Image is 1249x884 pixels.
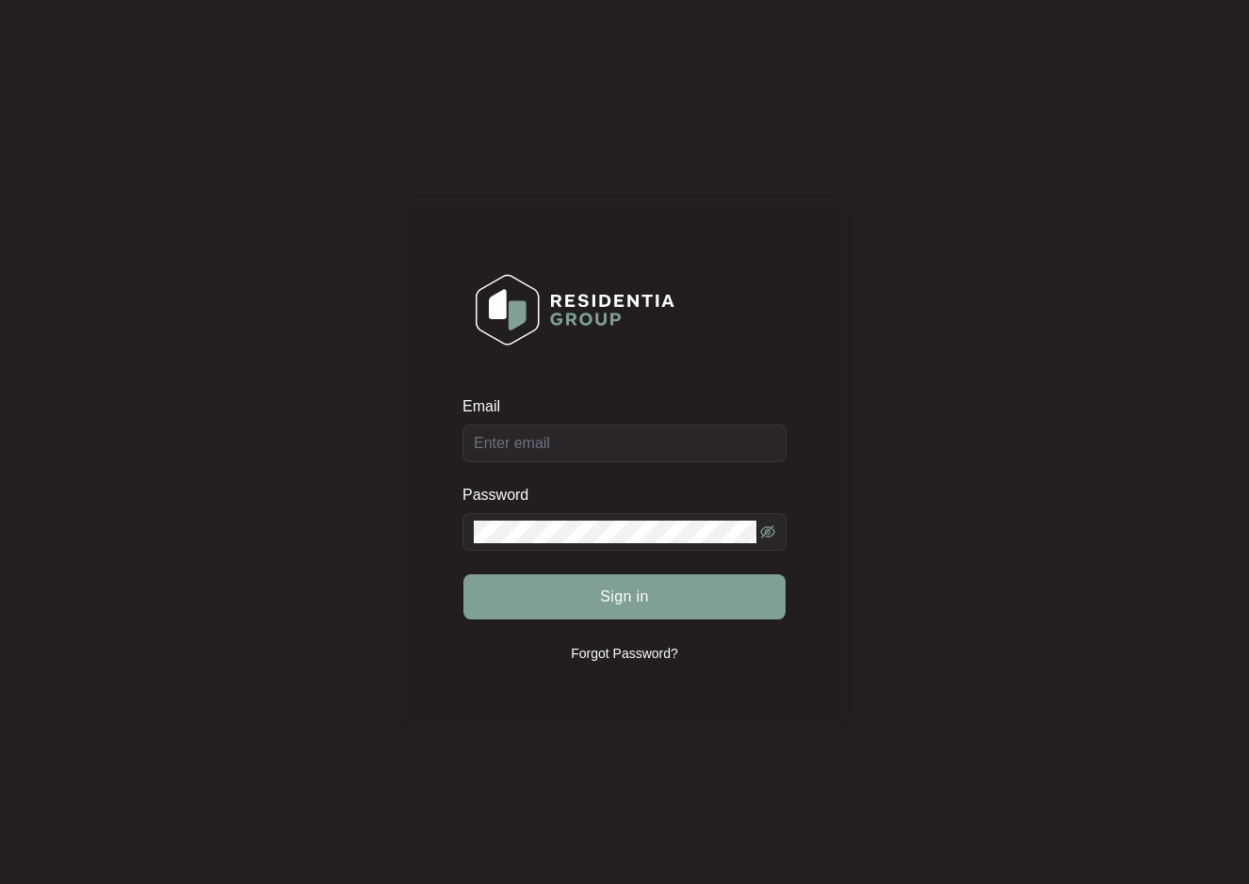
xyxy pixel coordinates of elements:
[462,425,787,462] input: Email
[600,586,649,608] span: Sign in
[463,262,687,358] img: Login Logo
[571,644,678,663] p: Forgot Password?
[760,524,775,539] span: eye-invisible
[462,486,543,505] label: Password
[474,521,756,543] input: Password
[462,397,513,416] label: Email
[463,574,786,619] button: Sign in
